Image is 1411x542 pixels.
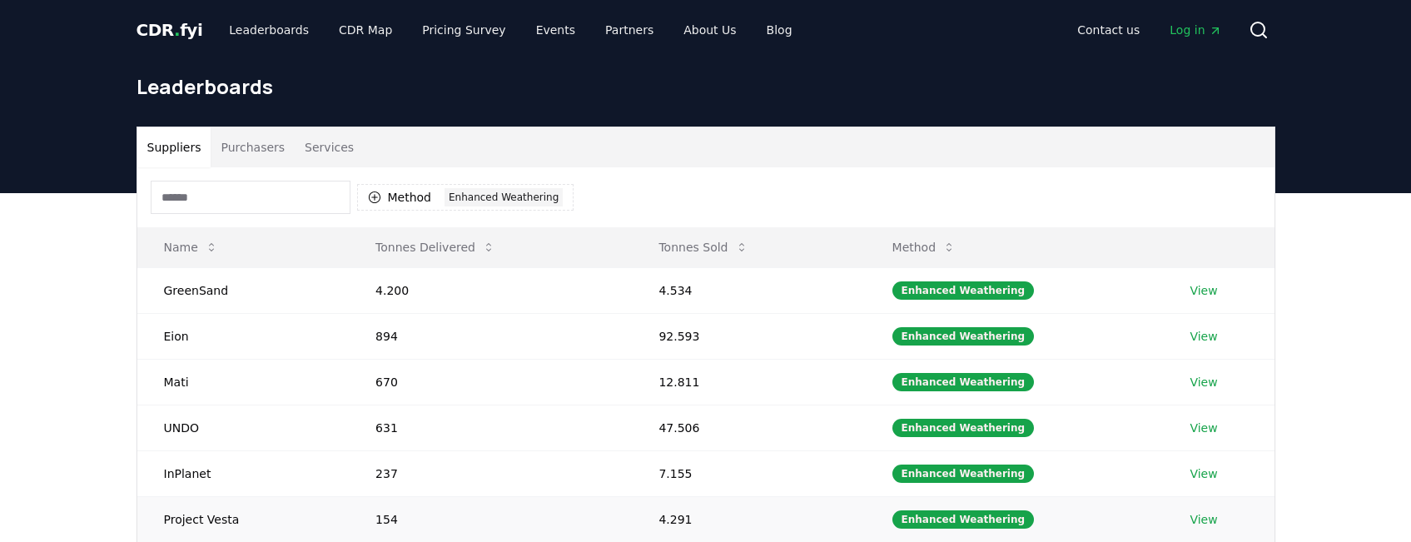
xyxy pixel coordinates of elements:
a: CDR.fyi [137,18,203,42]
h1: Leaderboards [137,73,1275,100]
nav: Main [216,15,805,45]
div: Enhanced Weathering [892,510,1035,529]
a: Blog [753,15,806,45]
a: Contact us [1064,15,1153,45]
button: Purchasers [211,127,295,167]
a: CDR Map [325,15,405,45]
div: Enhanced Weathering [892,281,1035,300]
button: MethodEnhanced Weathering [357,184,574,211]
td: 12.811 [632,359,865,405]
button: Tonnes Sold [645,231,761,264]
div: Enhanced Weathering [892,327,1035,346]
td: 4.534 [632,267,865,313]
div: Enhanced Weathering [445,188,563,206]
span: Log in [1170,22,1221,38]
td: 237 [349,450,632,496]
a: View [1190,374,1217,390]
a: Log in [1156,15,1235,45]
button: Suppliers [137,127,211,167]
nav: Main [1064,15,1235,45]
a: View [1190,465,1217,482]
td: UNDO [137,405,350,450]
td: 47.506 [632,405,865,450]
td: Eion [137,313,350,359]
a: Leaderboards [216,15,322,45]
a: View [1190,282,1217,299]
td: 4.291 [632,496,865,542]
span: CDR fyi [137,20,203,40]
td: 154 [349,496,632,542]
div: Enhanced Weathering [892,465,1035,483]
button: Method [879,231,970,264]
td: Project Vesta [137,496,350,542]
td: 631 [349,405,632,450]
td: 4.200 [349,267,632,313]
td: 894 [349,313,632,359]
div: Enhanced Weathering [892,419,1035,437]
button: Tonnes Delivered [362,231,509,264]
span: . [174,20,180,40]
a: Events [523,15,589,45]
a: View [1190,420,1217,436]
a: Partners [592,15,667,45]
td: 92.593 [632,313,865,359]
td: Mati [137,359,350,405]
div: Enhanced Weathering [892,373,1035,391]
button: Name [151,231,231,264]
a: Pricing Survey [409,15,519,45]
td: 7.155 [632,450,865,496]
a: View [1190,328,1217,345]
a: View [1190,511,1217,528]
td: 670 [349,359,632,405]
a: About Us [670,15,749,45]
td: GreenSand [137,267,350,313]
button: Services [295,127,364,167]
td: InPlanet [137,450,350,496]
